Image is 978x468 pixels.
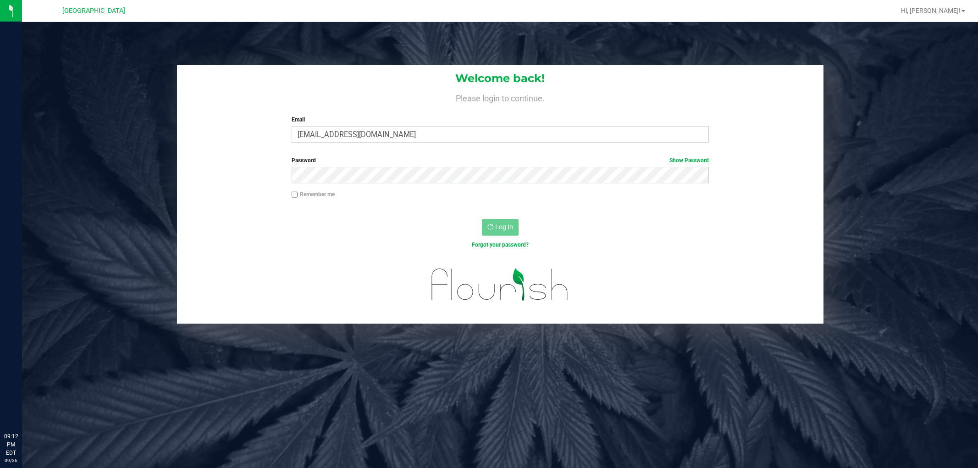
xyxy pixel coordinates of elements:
[62,7,125,15] span: [GEOGRAPHIC_DATA]
[4,457,18,464] p: 09/26
[495,223,513,231] span: Log In
[292,157,316,164] span: Password
[4,432,18,457] p: 09:12 PM EDT
[292,190,335,198] label: Remember me
[669,157,709,164] a: Show Password
[177,92,823,103] h4: Please login to continue.
[482,219,519,236] button: Log In
[472,242,529,248] a: Forgot your password?
[901,7,961,14] span: Hi, [PERSON_NAME]!
[177,72,823,84] h1: Welcome back!
[292,192,298,198] input: Remember me
[419,259,581,310] img: flourish_logo.svg
[292,116,709,124] label: Email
